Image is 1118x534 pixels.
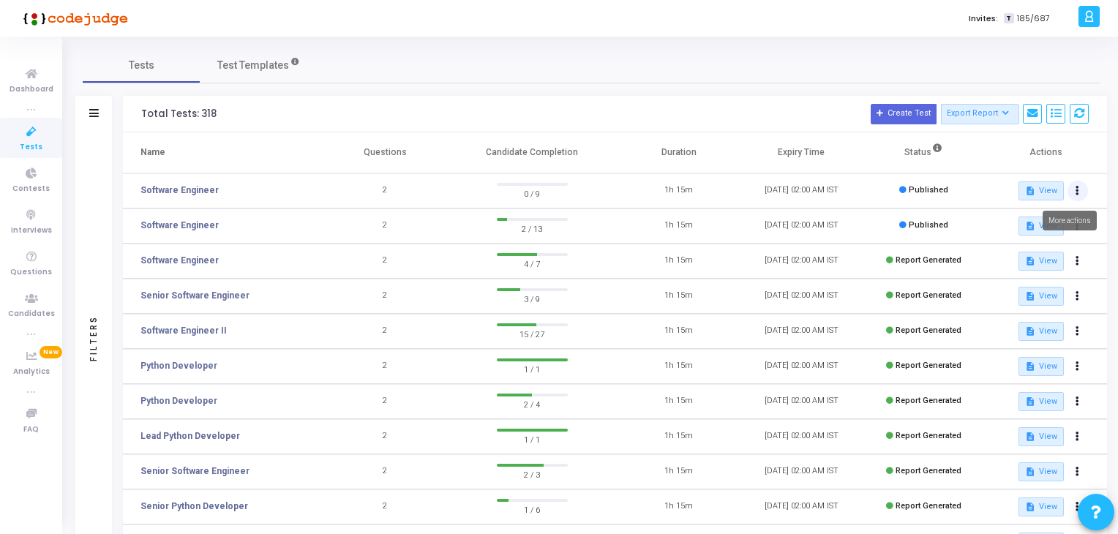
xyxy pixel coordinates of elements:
a: Python Developer [140,394,217,407]
span: 2 / 4 [497,396,568,411]
span: Published [909,185,948,195]
mat-icon: description [1025,256,1035,266]
span: T [1004,13,1013,24]
td: 2 [324,454,446,489]
button: View [1018,427,1063,446]
td: 2 [324,279,446,314]
td: 2 [324,208,446,244]
button: Export Report [941,104,1019,124]
mat-icon: description [1025,326,1035,336]
td: [DATE] 02:00 AM IST [740,244,863,279]
button: View [1018,252,1063,271]
button: View [1018,181,1063,200]
span: Report Generated [896,361,961,370]
button: Create Test [871,104,937,124]
span: 1 / 1 [497,361,568,376]
span: New [40,346,62,358]
td: 1h 15m [618,173,740,208]
td: [DATE] 02:00 AM IST [740,454,863,489]
div: Filters [87,257,100,418]
button: View [1018,322,1063,341]
button: View [1018,497,1063,516]
span: Report Generated [896,255,961,265]
td: 2 [324,419,446,454]
th: Actions [985,132,1107,173]
td: [DATE] 02:00 AM IST [740,489,863,524]
td: 2 [324,244,446,279]
span: 1 / 1 [497,432,568,446]
td: 1h 15m [618,244,740,279]
mat-icon: description [1025,502,1035,512]
span: Report Generated [896,431,961,440]
td: [DATE] 02:00 AM IST [740,173,863,208]
td: 1h 15m [618,349,740,384]
mat-icon: description [1025,467,1035,477]
th: Status [863,132,985,173]
span: Dashboard [10,83,53,96]
td: [DATE] 02:00 AM IST [740,279,863,314]
span: Report Generated [896,501,961,511]
a: Senior Software Engineer [140,465,250,478]
mat-icon: description [1025,396,1035,407]
a: Senior Python Developer [140,500,248,513]
span: 0 / 9 [497,186,568,200]
td: [DATE] 02:00 AM IST [740,314,863,349]
span: 2 / 13 [497,221,568,236]
span: Interviews [11,225,52,237]
td: [DATE] 02:00 AM IST [740,208,863,244]
td: 2 [324,349,446,384]
a: Python Developer [140,359,217,372]
th: Questions [324,132,446,173]
td: 1h 15m [618,384,740,419]
mat-icon: description [1025,291,1035,301]
td: 1h 15m [618,454,740,489]
div: Total Tests: 318 [141,108,217,120]
th: Name [123,132,324,173]
span: Contests [12,183,50,195]
span: Candidates [8,308,55,320]
th: Candidate Completion [446,132,618,173]
img: logo [18,4,128,33]
a: Software Engineer II [140,324,227,337]
td: 1h 15m [618,489,740,524]
td: 2 [324,173,446,208]
span: Report Generated [896,396,961,405]
a: Software Engineer [140,219,219,232]
mat-icon: description [1025,186,1035,196]
td: 2 [324,489,446,524]
a: Software Engineer [140,254,219,267]
span: Report Generated [896,290,961,300]
th: Duration [618,132,740,173]
td: 2 [324,384,446,419]
span: 4 / 7 [497,256,568,271]
mat-icon: description [1025,221,1035,231]
th: Expiry Time [740,132,863,173]
td: 1h 15m [618,208,740,244]
span: Published [909,220,948,230]
a: Software Engineer [140,184,219,197]
span: Tests [20,141,42,154]
span: 3 / 9 [497,291,568,306]
button: View [1018,287,1063,306]
a: Senior Software Engineer [140,289,250,302]
span: Analytics [13,366,50,378]
td: 1h 15m [618,314,740,349]
span: 185/687 [1017,12,1050,25]
td: 2 [324,314,446,349]
span: Tests [129,58,154,73]
td: 1h 15m [618,419,740,454]
button: View [1018,392,1063,411]
span: 15 / 27 [497,326,568,341]
td: [DATE] 02:00 AM IST [740,349,863,384]
span: Test Templates [217,58,289,73]
span: FAQ [23,424,39,436]
td: 1h 15m [618,279,740,314]
span: Report Generated [896,326,961,335]
button: View [1018,357,1063,376]
button: View [1018,462,1063,481]
a: Lead Python Developer [140,429,240,443]
div: More actions [1043,211,1097,230]
label: Invites: [969,12,998,25]
mat-icon: description [1025,361,1035,372]
span: 1 / 6 [497,502,568,516]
